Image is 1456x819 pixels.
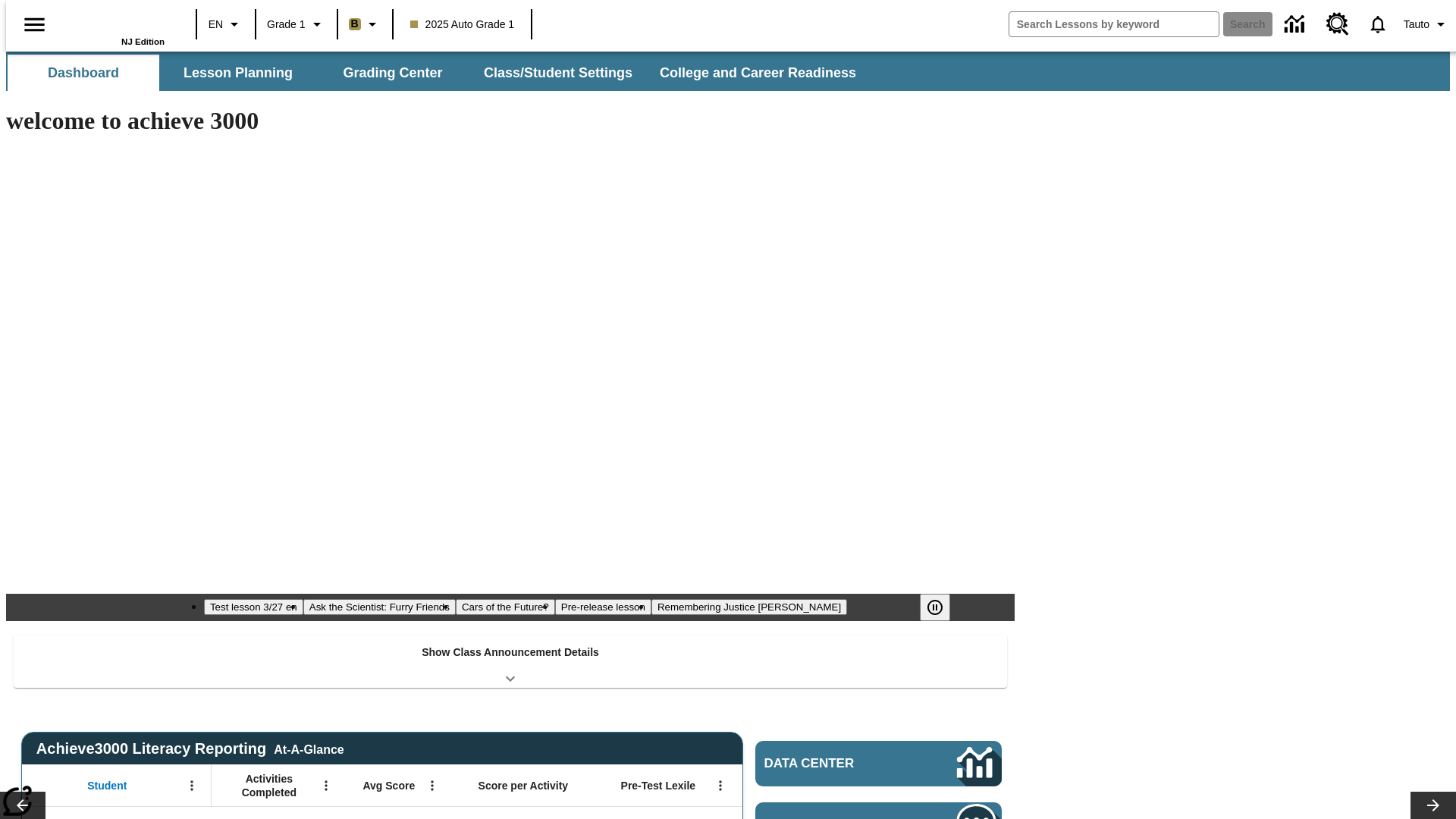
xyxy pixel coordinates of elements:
[121,37,165,46] span: NJ Edition
[6,52,1450,91] div: SubNavbar
[1398,11,1456,38] button: Profile/Settings
[6,107,1015,135] h1: welcome to achieve 3000
[14,635,1007,688] div: Show Class Announcement Details
[422,645,599,661] p: Show Class Announcement Details
[920,594,950,621] button: Pause
[709,774,732,797] button: Open Menu
[1410,792,1456,819] button: Lesson carousel, Next
[267,17,306,33] span: Grade 1
[651,599,847,615] button: Slide 5 Remembering Justice O'Connor
[920,594,965,621] div: Pause
[12,2,57,47] button: Open side menu
[555,599,651,615] button: Slide 4 Pre-release lesson
[755,741,1002,786] a: Data Center
[303,599,456,615] button: Slide 2 Ask the Scientist: Furry Friends
[410,17,515,33] span: 2025 Auto Grade 1
[456,599,555,615] button: Slide 3 Cars of the Future?
[261,11,332,38] button: Grade: Grade 1, Select a grade
[162,55,314,91] button: Lesson Planning
[764,756,906,771] span: Data Center
[351,14,359,33] span: B
[315,774,337,797] button: Open Menu
[219,772,319,799] span: Activities Completed
[8,55,159,91] button: Dashboard
[362,779,415,792] span: Avg Score
[1276,4,1317,45] a: Data Center
[317,55,469,91] button: Grading Center
[343,11,388,38] button: Boost Class color is light brown. Change class color
[479,779,569,792] span: Score per Activity
[66,7,165,37] a: Home
[66,5,165,46] div: Home
[621,779,696,792] span: Pre-Test Lexile
[1317,4,1358,45] a: Resource Center, Will open in new tab
[274,740,344,757] div: At-A-Glance
[472,55,645,91] button: Class/Student Settings
[204,599,303,615] button: Slide 1 Test lesson 3/27 en
[36,740,344,758] span: Achieve3000 Literacy Reporting
[202,11,250,38] button: Language: EN, Select a language
[1009,12,1219,36] input: search field
[180,774,203,797] button: Open Menu
[1358,5,1398,44] a: Notifications
[648,55,868,91] button: College and Career Readiness
[421,774,444,797] button: Open Menu
[209,17,223,33] span: EN
[87,779,127,792] span: Student
[6,55,870,91] div: SubNavbar
[1404,17,1429,33] span: Tauto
